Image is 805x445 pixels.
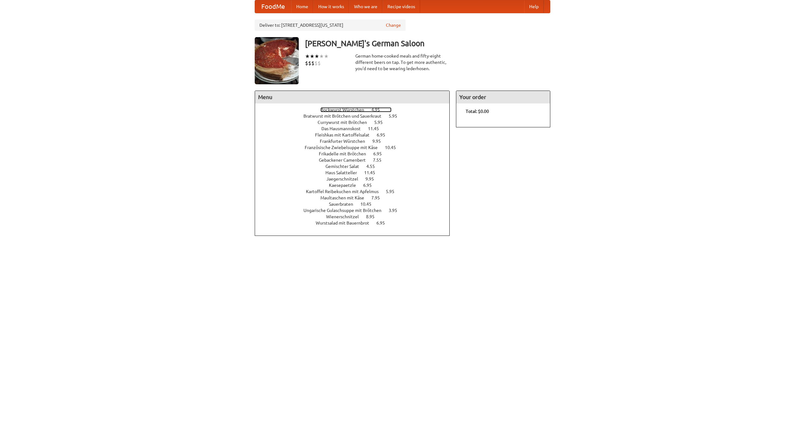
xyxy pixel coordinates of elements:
[305,53,310,60] li: ★
[349,0,382,13] a: Who we are
[376,220,391,225] span: 6.95
[325,170,363,175] span: Haus Salatteller
[305,145,384,150] span: Französische Zwiebelsuppe mit Käse
[329,183,362,188] span: Kaesepaetzle
[291,0,313,13] a: Home
[308,60,311,67] li: $
[385,145,402,150] span: 10.45
[313,0,349,13] a: How it works
[377,132,391,137] span: 6.95
[325,170,387,175] a: Haus Salatteller 11.45
[325,164,365,169] span: Gemischter Salat
[316,220,375,225] span: Wurstsalad mit Bauernbrot
[373,151,388,156] span: 6.95
[319,151,393,156] a: Frikadelle mit Brötchen 6.95
[320,139,392,144] a: Frankfurter Würstchen 9.95
[314,60,318,67] li: $
[319,151,372,156] span: Frikadelle mit Brötchen
[320,107,391,112] a: Bockwurst Würstchen 4.95
[319,53,324,60] li: ★
[524,0,544,13] a: Help
[318,120,394,125] a: Currywurst mit Brötchen 5.95
[319,158,393,163] a: Gebackener Camenbert 7.55
[326,214,386,219] a: Wienerschnitzel 8.95
[371,195,386,200] span: 7.95
[306,189,406,194] a: Kartoffel Reibekuchen mit Apfelmus 5.95
[326,176,386,181] a: Jaegerschnitzel 9.95
[255,19,406,31] div: Deliver to: [STREET_ADDRESS][US_STATE]
[368,126,385,131] span: 11.45
[318,120,373,125] span: Currywurst mit Brötchen
[371,107,386,112] span: 4.95
[315,132,397,137] a: Fleishkas mit Kartoffelsalat 6.95
[303,114,388,119] span: Bratwurst mit Brötchen und Sauerkraut
[303,208,388,213] span: Ungarische Gulaschsuppe mit Brötchen
[305,60,308,67] li: $
[382,0,420,13] a: Recipe videos
[355,53,450,72] div: German home-cooked meals and fifty-eight different beers on tap. To get more authentic, you'd nee...
[389,208,403,213] span: 3.95
[315,132,376,137] span: Fleishkas mit Kartoffelsalat
[365,176,380,181] span: 9.95
[321,126,391,131] a: Das Hausmannskost 11.45
[456,91,550,103] h4: Your order
[255,0,291,13] a: FoodMe
[316,220,397,225] a: Wurstsalad mit Bauernbrot 6.95
[372,139,387,144] span: 9.95
[386,22,401,28] a: Change
[318,60,321,67] li: $
[326,176,364,181] span: Jaegerschnitzel
[324,53,329,60] li: ★
[320,139,371,144] span: Frankfurter Würstchen
[306,189,385,194] span: Kartoffel Reibekuchen mit Apfelmus
[303,114,409,119] a: Bratwurst mit Brötchen und Sauerkraut 5.95
[321,126,367,131] span: Das Hausmannskost
[320,195,370,200] span: Maultaschen mit Käse
[389,114,403,119] span: 5.95
[310,53,314,60] li: ★
[255,91,449,103] h4: Menu
[320,107,370,112] span: Bockwurst Würstchen
[311,60,314,67] li: $
[466,109,489,114] b: Total: $0.00
[319,158,372,163] span: Gebackener Camenbert
[320,195,391,200] a: Maultaschen mit Käse 7.95
[366,214,381,219] span: 8.95
[386,189,401,194] span: 5.95
[374,120,389,125] span: 5.95
[329,183,383,188] a: Kaesepaetzle 6.95
[305,145,408,150] a: Französische Zwiebelsuppe mit Käse 10.45
[255,37,299,84] img: angular.jpg
[314,53,319,60] li: ★
[373,158,388,163] span: 7.55
[360,202,378,207] span: 10.45
[366,164,381,169] span: 4.55
[363,183,378,188] span: 6.95
[305,37,550,50] h3: [PERSON_NAME]'s German Saloon
[364,170,381,175] span: 11.45
[325,164,386,169] a: Gemischter Salat 4.55
[303,208,409,213] a: Ungarische Gulaschsuppe mit Brötchen 3.95
[329,202,383,207] a: Sauerbraten 10.45
[326,214,365,219] span: Wienerschnitzel
[329,202,359,207] span: Sauerbraten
